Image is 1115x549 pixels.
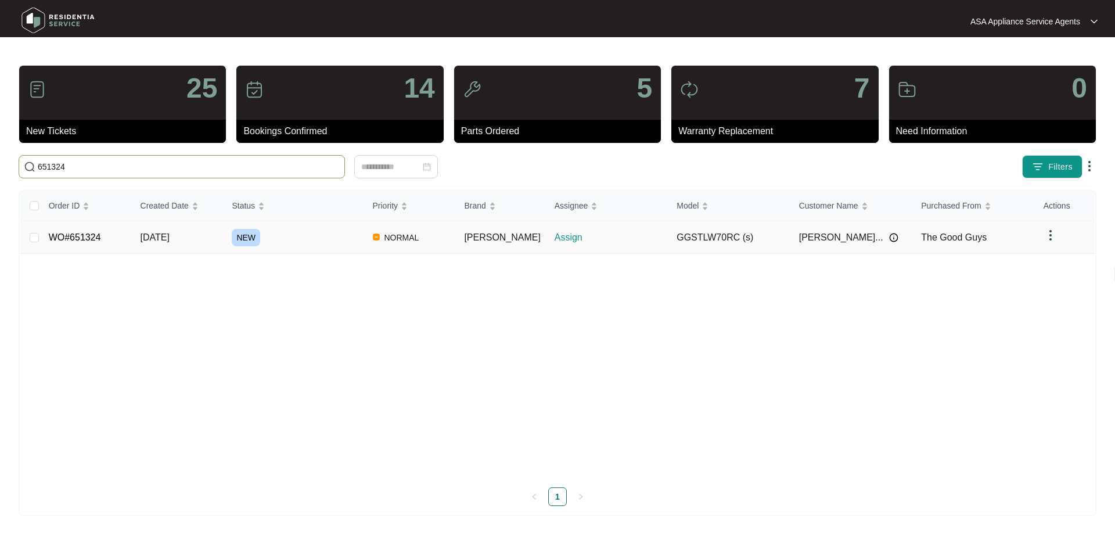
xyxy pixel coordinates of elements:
[364,191,455,221] th: Priority
[461,124,661,138] p: Parts Ordered
[39,191,131,221] th: Order ID
[28,80,46,99] img: icon
[26,124,226,138] p: New Tickets
[464,232,541,242] span: [PERSON_NAME]
[1082,159,1096,173] img: dropdown arrow
[677,199,699,212] span: Model
[525,487,544,506] button: left
[555,231,668,245] p: Assign
[898,80,916,99] img: icon
[141,199,189,212] span: Created Date
[667,191,790,221] th: Model
[49,232,101,242] a: WO#651324
[464,199,485,212] span: Brand
[232,199,255,212] span: Status
[970,16,1080,27] p: ASA Appliance Service Agents
[921,232,987,242] span: The Good Guys
[548,487,567,506] li: 1
[463,80,481,99] img: icon
[49,199,80,212] span: Order ID
[186,74,217,102] p: 25
[571,487,590,506] li: Next Page
[577,493,584,500] span: right
[243,124,443,138] p: Bookings Confirmed
[373,199,398,212] span: Priority
[24,161,35,173] img: search-icon
[790,191,912,221] th: Customer Name
[455,191,545,221] th: Brand
[245,80,264,99] img: icon
[1048,161,1073,173] span: Filters
[896,124,1096,138] p: Need Information
[571,487,590,506] button: right
[17,3,99,38] img: residentia service logo
[636,74,652,102] p: 5
[678,124,878,138] p: Warranty Replacement
[525,487,544,506] li: Previous Page
[1032,161,1044,173] img: filter icon
[222,191,363,221] th: Status
[531,493,538,500] span: left
[141,232,170,242] span: [DATE]
[1022,155,1082,178] button: filter iconFilters
[854,74,870,102] p: 7
[555,199,588,212] span: Assignee
[1071,74,1087,102] p: 0
[232,229,260,246] span: NEW
[1044,228,1058,242] img: dropdown arrow
[404,74,434,102] p: 14
[667,221,790,254] td: GGSTLW70RC (s)
[549,488,566,505] a: 1
[1034,191,1095,221] th: Actions
[799,231,883,245] span: [PERSON_NAME]...
[131,191,223,221] th: Created Date
[545,191,668,221] th: Assignee
[889,233,898,242] img: Info icon
[680,80,699,99] img: icon
[38,160,340,173] input: Search by Order Id, Assignee Name, Customer Name, Brand and Model
[373,234,380,241] img: Vercel Logo
[380,231,424,245] span: NORMAL
[912,191,1034,221] th: Purchased From
[1091,19,1098,24] img: dropdown arrow
[799,199,858,212] span: Customer Name
[921,199,981,212] span: Purchased From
